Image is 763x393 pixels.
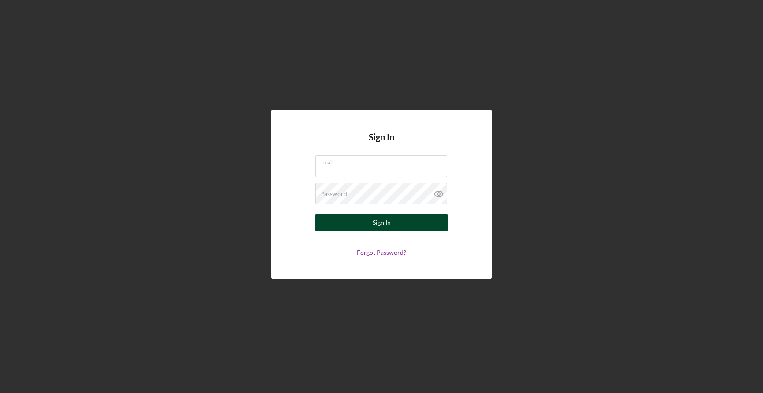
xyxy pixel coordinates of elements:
a: Forgot Password? [357,249,406,256]
h4: Sign In [369,132,394,155]
button: Sign In [315,214,448,231]
div: Sign In [373,214,391,231]
label: Email [320,156,447,166]
label: Password [320,190,347,197]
